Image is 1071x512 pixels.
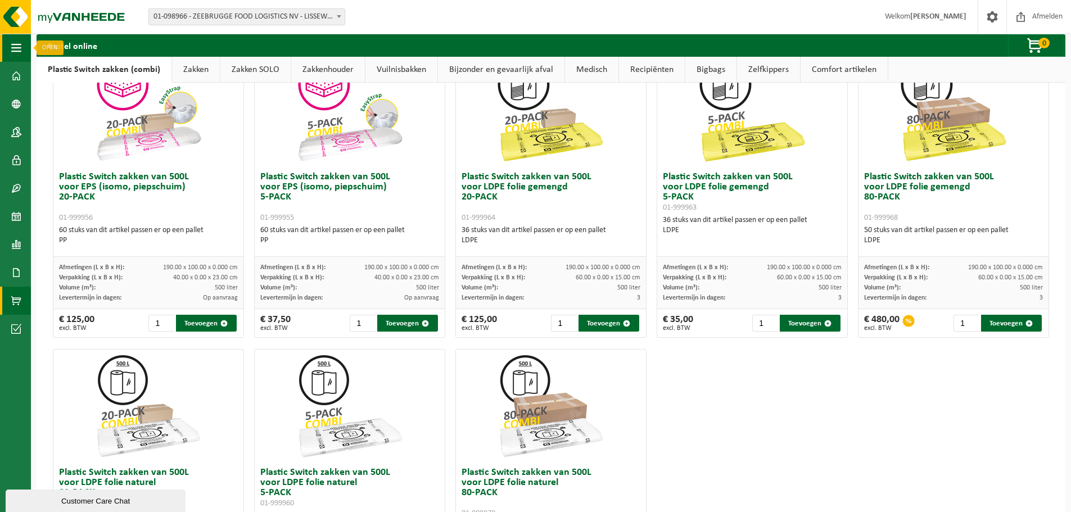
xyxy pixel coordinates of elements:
[495,54,607,166] img: 01-999964
[462,264,527,271] span: Afmetingen (L x B x H):
[377,315,438,332] button: Toevoegen
[163,264,238,271] span: 190.00 x 100.00 x 0.000 cm
[864,214,898,222] span: 01-999968
[291,57,365,83] a: Zakkenhouder
[462,325,497,332] span: excl. BTW
[495,350,607,462] img: 01-999970
[864,274,928,281] span: Verpakking (L x B x H):
[663,284,699,291] span: Volume (m³):
[260,264,326,271] span: Afmetingen (L x B x H):
[910,12,966,21] strong: [PERSON_NAME]
[365,57,437,83] a: Vuilnisbakken
[864,284,901,291] span: Volume (m³):
[220,57,291,83] a: Zakken SOLO
[149,9,345,25] span: 01-098966 - ZEEBRUGGE FOOD LOGISTICS NV - LISSEWEGE
[92,54,205,166] img: 01-999956
[579,315,639,332] button: Toevoegen
[663,225,842,235] div: LDPE
[260,284,297,291] span: Volume (m³):
[801,57,888,83] a: Comfort artikelen
[350,315,376,332] input: 1
[59,294,121,301] span: Levertermijn in dagen:
[838,294,842,301] span: 3
[663,294,725,301] span: Levertermijn in dagen:
[59,214,93,222] span: 01-999956
[819,284,842,291] span: 500 liter
[59,325,94,332] span: excl. BTW
[404,294,439,301] span: Op aanvraag
[215,284,238,291] span: 500 liter
[968,264,1043,271] span: 190.00 x 100.00 x 0.000 cm
[462,274,525,281] span: Verpakking (L x B x H):
[663,172,842,212] h3: Plastic Switch zakken van 500L voor LDPE folie gemengd 5-PACK
[637,294,640,301] span: 3
[59,274,123,281] span: Verpakking (L x B x H):
[462,214,495,222] span: 01-999964
[752,315,779,332] input: 1
[864,235,1043,246] div: LDPE
[148,8,345,25] span: 01-098966 - ZEEBRUGGE FOOD LOGISTICS NV - LISSEWEGE
[663,325,693,332] span: excl. BTW
[176,315,237,332] button: Toevoegen
[663,274,726,281] span: Verpakking (L x B x H):
[59,315,94,332] div: € 125,00
[864,325,900,332] span: excl. BTW
[1020,284,1043,291] span: 500 liter
[260,468,439,508] h3: Plastic Switch zakken van 500L voor LDPE folie naturel 5-PACK
[576,274,640,281] span: 60.00 x 0.00 x 15.00 cm
[1038,38,1050,48] span: 0
[364,264,439,271] span: 190.00 x 100.00 x 0.000 cm
[864,172,1043,223] h3: Plastic Switch zakken van 500L voor LDPE folie gemengd 80-PACK
[663,203,697,212] span: 01-999963
[565,57,618,83] a: Medisch
[148,315,175,332] input: 1
[37,34,109,56] h2: Bestel online
[953,315,980,332] input: 1
[696,54,808,166] img: 01-999963
[59,264,124,271] span: Afmetingen (L x B x H):
[173,274,238,281] span: 40.00 x 0.00 x 23.00 cm
[59,284,96,291] span: Volume (m³):
[374,274,439,281] span: 40.00 x 0.00 x 23.00 cm
[462,235,640,246] div: LDPE
[566,264,640,271] span: 190.00 x 100.00 x 0.000 cm
[293,350,406,462] img: 01-999960
[663,315,693,332] div: € 35,00
[777,274,842,281] span: 60.00 x 0.00 x 15.00 cm
[172,57,220,83] a: Zakken
[260,294,323,301] span: Levertermijn in dagen:
[260,235,439,246] div: PP
[864,264,929,271] span: Afmetingen (L x B x H):
[619,57,685,83] a: Recipiënten
[260,325,291,332] span: excl. BTW
[981,315,1042,332] button: Toevoegen
[462,225,640,246] div: 36 stuks van dit artikel passen er op een pallet
[260,214,294,222] span: 01-999955
[260,274,324,281] span: Verpakking (L x B x H):
[92,350,205,462] img: 01-999961
[1040,294,1043,301] span: 3
[462,284,498,291] span: Volume (m³):
[260,499,294,508] span: 01-999960
[293,54,406,166] img: 01-999955
[780,315,840,332] button: Toevoegen
[260,225,439,246] div: 60 stuks van dit artikel passen er op een pallet
[462,294,524,301] span: Levertermijn in dagen:
[897,54,1010,166] img: 01-999968
[1008,34,1064,57] button: 0
[59,172,238,223] h3: Plastic Switch zakken van 500L voor EPS (isomo, piepschuim) 20-PACK
[6,487,188,512] iframe: chat widget
[260,315,291,332] div: € 37,50
[551,315,577,332] input: 1
[617,284,640,291] span: 500 liter
[59,235,238,246] div: PP
[203,294,238,301] span: Op aanvraag
[864,294,927,301] span: Levertermijn in dagen:
[685,57,736,83] a: Bigbags
[767,264,842,271] span: 190.00 x 100.00 x 0.000 cm
[864,315,900,332] div: € 480,00
[663,264,728,271] span: Afmetingen (L x B x H):
[438,57,564,83] a: Bijzonder en gevaarlijk afval
[864,225,1043,246] div: 50 stuks van dit artikel passen er op een pallet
